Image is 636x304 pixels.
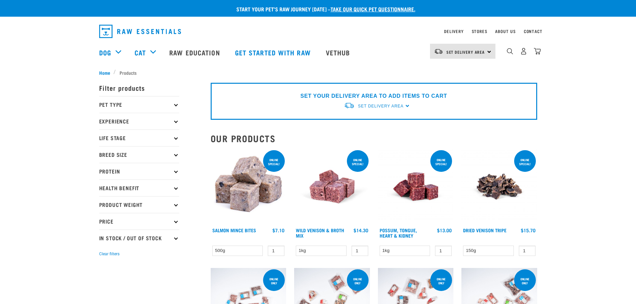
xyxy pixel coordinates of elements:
p: Price [99,213,179,230]
img: Vension and heart [294,149,370,225]
nav: breadcrumbs [99,69,537,76]
a: Dog [99,47,111,57]
div: Online Only [430,274,452,288]
p: SET YOUR DELIVERY AREA TO ADD ITEMS TO CART [300,92,447,100]
img: user.png [520,48,527,55]
span: Home [99,69,110,76]
img: home-icon-1@2x.png [507,48,513,54]
div: ONLINE SPECIAL! [263,155,285,169]
span: Set Delivery Area [358,104,403,108]
a: Stores [472,30,487,32]
input: 1 [435,246,452,256]
h2: Our Products [211,133,537,143]
a: Cat [135,47,146,57]
div: $13.00 [437,228,452,233]
a: About Us [495,30,515,32]
input: 1 [268,246,284,256]
a: Delivery [444,30,463,32]
div: ONLINE SPECIAL! [514,155,536,169]
a: Possum, Tongue, Heart & Kidney [380,229,417,237]
button: Clear filters [99,251,120,257]
p: In Stock / Out Of Stock [99,230,179,246]
a: Dried Venison Tripe [463,229,506,231]
div: Online Only [347,274,369,288]
p: Product Weight [99,196,179,213]
div: $14.30 [354,228,368,233]
img: home-icon@2x.png [534,48,541,55]
a: Wild Venison & Broth Mix [296,229,344,237]
img: Possum Tongue Heart Kidney 1682 [378,149,454,225]
span: Set Delivery Area [446,51,485,53]
div: $7.10 [272,228,284,233]
a: Salmon Mince Bites [212,229,256,231]
nav: dropdown navigation [94,22,543,41]
a: Home [99,69,114,76]
input: 1 [519,246,536,256]
p: Experience [99,113,179,129]
p: Filter products [99,79,179,96]
a: Get started with Raw [228,39,319,66]
p: Pet Type [99,96,179,113]
p: Life Stage [99,129,179,146]
a: Vethub [319,39,359,66]
div: $15.70 [521,228,536,233]
div: ONLINE ONLY [263,274,285,288]
a: Raw Education [163,39,228,66]
p: Breed Size [99,146,179,163]
img: 1141 Salmon Mince 01 [211,149,286,225]
img: Raw Essentials Logo [99,25,181,38]
p: Health Benefit [99,180,179,196]
a: Contact [524,30,543,32]
div: ONLINE SPECIAL! [347,155,369,169]
img: van-moving.png [344,102,355,109]
input: 1 [352,246,368,256]
a: take our quick pet questionnaire. [331,7,415,10]
div: Online Only [514,274,536,288]
p: Protein [99,163,179,180]
img: van-moving.png [434,48,443,54]
img: Dried Vension Tripe 1691 [461,149,537,225]
div: ONLINE SPECIAL! [430,155,452,169]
